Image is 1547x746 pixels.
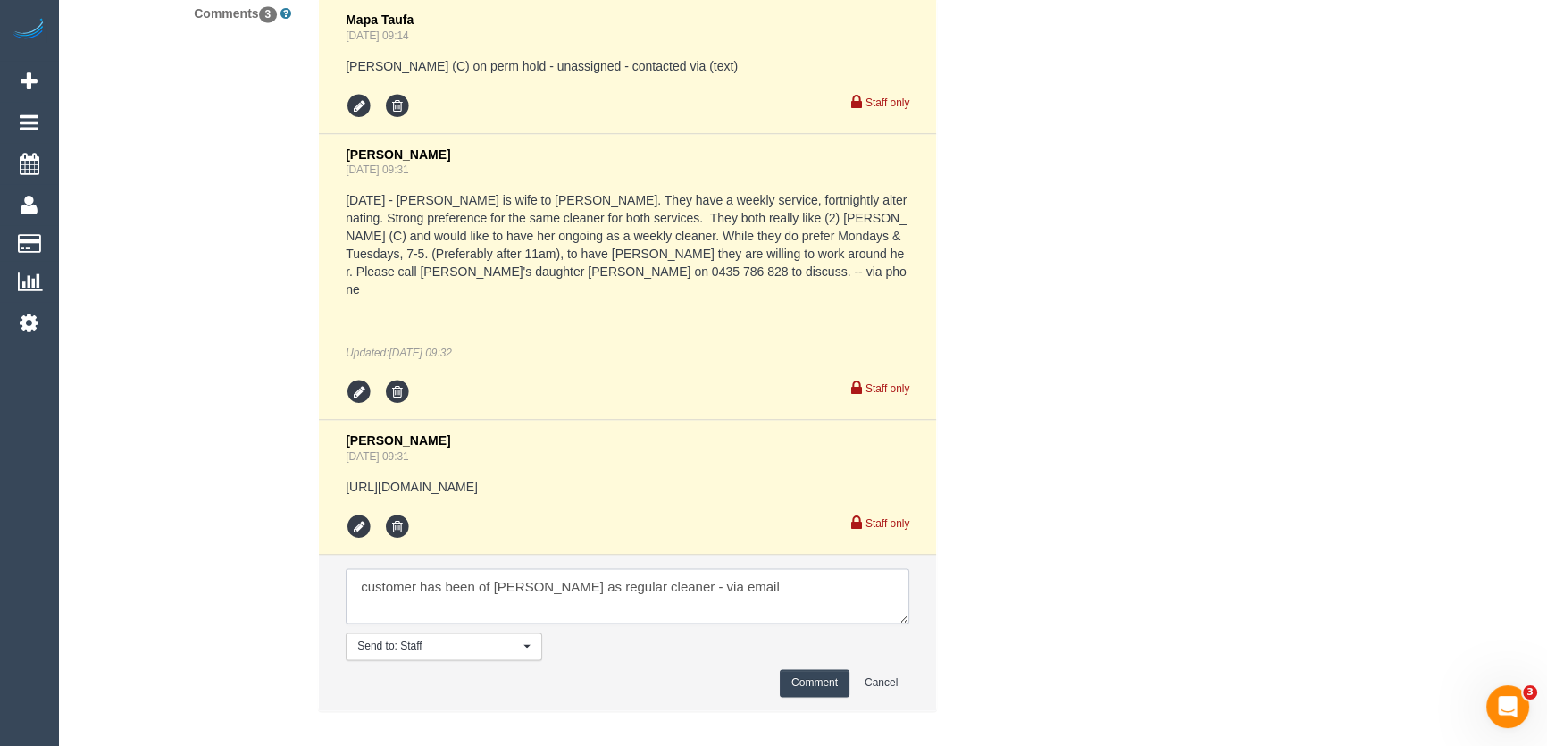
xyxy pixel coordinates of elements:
small: Staff only [865,382,909,395]
small: Staff only [865,96,909,109]
span: 3 [1523,685,1537,700]
pre: [URL][DOMAIN_NAME] [346,478,909,496]
span: Mapa Taufa [346,13,414,27]
a: [DATE] 09:14 [346,29,409,42]
em: Updated: [346,347,452,359]
span: 3 [259,6,278,22]
a: [DATE] 09:31 [346,450,409,463]
span: Send to: Staff [357,639,519,654]
pre: [DATE] - [PERSON_NAME] is wife to [PERSON_NAME]. They have a weekly service, fortnightly alternat... [346,191,909,298]
span: [PERSON_NAME] [346,147,450,162]
iframe: Intercom live chat [1486,685,1529,728]
pre: [PERSON_NAME] (C) on perm hold - unassigned - contacted via (text) [346,57,909,75]
small: Staff only [865,517,909,530]
img: Automaid Logo [11,18,46,43]
button: Cancel [853,669,909,697]
a: [DATE] 09:31 [346,163,409,176]
span: [PERSON_NAME] [346,433,450,448]
span: Aug 13, 2025 09:32 [389,347,452,359]
button: Comment [780,669,849,697]
button: Send to: Staff [346,633,542,660]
